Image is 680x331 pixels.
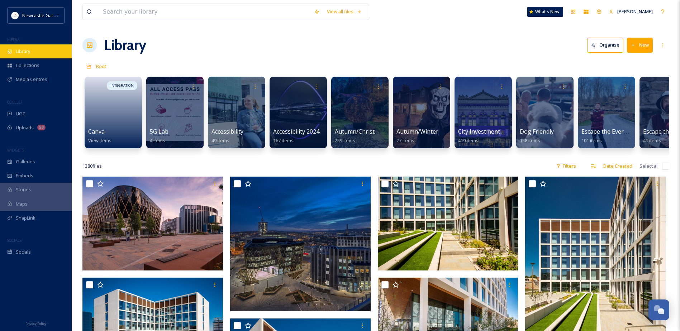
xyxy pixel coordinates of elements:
[458,128,521,144] a: City Investment Images419 items
[581,137,602,144] span: 101 items
[643,137,661,144] span: 41 items
[273,128,319,144] a: Accessibility 2024167 items
[273,137,294,144] span: 167 items
[99,4,310,20] input: Search your library
[16,186,31,193] span: Stories
[527,7,563,17] a: What's New
[82,177,223,270] img: NICD and FDC - Credit Gillespies.jpg
[16,172,33,179] span: Embeds
[7,37,20,42] span: MEDIA
[617,8,653,15] span: [PERSON_NAME]
[335,128,422,135] span: Autumn/Christmas Campaign 25
[211,128,243,144] a: Accessibility49 items
[627,38,653,52] button: New
[16,201,28,207] span: Maps
[22,12,88,19] span: Newcastle Gateshead Initiative
[7,147,24,153] span: WIDGETS
[37,125,46,130] div: 53
[378,177,518,270] img: KIER-BIO-3971.jpg
[458,137,479,144] span: 419 items
[581,128,650,144] a: Escape the Everyday 2022101 items
[16,76,47,83] span: Media Centres
[273,128,319,135] span: Accessibility 2024
[16,48,30,55] span: Library
[396,128,510,135] span: Autumn/Winter Partner Submissions 2025
[211,137,229,144] span: 49 items
[396,137,414,144] span: 27 items
[581,128,650,135] span: Escape the Everyday 2022
[553,159,580,173] div: Filters
[82,73,144,148] a: INTEGRATIONCanvaView Items
[520,128,554,144] a: Dog Friendly158 items
[230,177,371,311] img: Helix 090120200 - Credit Graeme Peacock.jpg
[104,34,146,56] a: Library
[335,128,422,144] a: Autumn/Christmas Campaign 25259 items
[25,321,46,326] span: Privacy Policy
[82,163,102,169] span: 1380 file s
[25,319,46,327] a: Privacy Policy
[16,215,35,221] span: SnapLink
[150,128,168,135] span: 5G Lab
[16,110,25,117] span: UGC
[211,128,243,135] span: Accessibility
[396,128,510,144] a: Autumn/Winter Partner Submissions 202527 items
[600,159,636,173] div: Date Created
[16,62,39,69] span: Collections
[7,238,22,243] span: SOCIALS
[16,249,31,255] span: Socials
[458,128,521,135] span: City Investment Images
[150,128,168,144] a: 5G Lab4 items
[150,137,165,144] span: 4 items
[16,158,35,165] span: Galleries
[88,137,111,144] span: View Items
[648,299,669,320] button: Open Chat
[323,5,365,19] a: View all files
[639,163,658,169] span: Select all
[88,128,105,135] span: Canva
[96,62,106,71] a: Root
[7,99,23,105] span: COLLECT
[11,12,19,19] img: DqD9wEUd_400x400.jpg
[520,128,554,135] span: Dog Friendly
[335,137,355,144] span: 259 items
[520,137,540,144] span: 158 items
[96,63,106,69] span: Root
[16,124,34,131] span: Uploads
[587,38,623,52] button: Organise
[605,5,656,19] a: [PERSON_NAME]
[110,83,134,88] span: INTEGRATION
